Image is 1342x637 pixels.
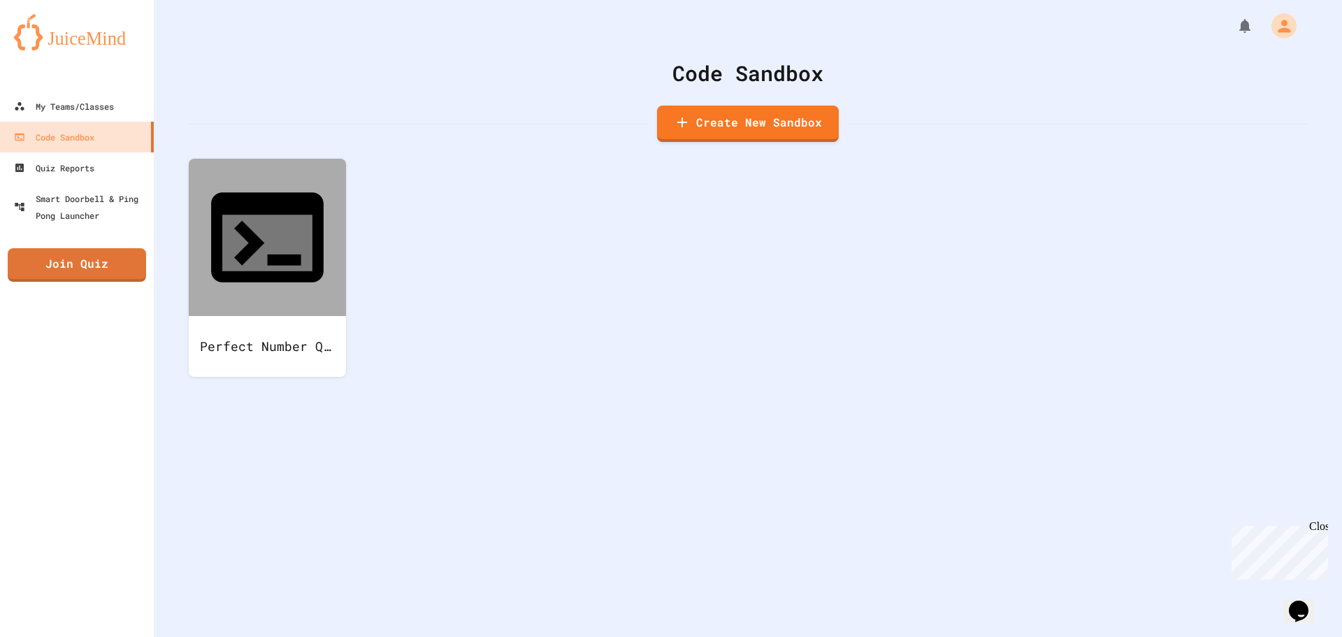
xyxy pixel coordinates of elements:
div: Code Sandbox [189,57,1307,89]
div: Chat with us now!Close [6,6,96,89]
div: My Notifications [1211,14,1257,38]
iframe: chat widget [1226,520,1328,580]
div: Quiz Reports [14,159,94,176]
div: Perfect Number Quiz [189,316,346,377]
a: Create New Sandbox [657,106,839,142]
div: My Teams/Classes [14,98,114,115]
div: Smart Doorbell & Ping Pong Launcher [14,190,148,224]
div: My Account [1257,10,1300,42]
iframe: chat widget [1283,581,1328,623]
a: Join Quiz [8,248,146,282]
img: logo-orange.svg [14,14,140,50]
a: Perfect Number Quiz [189,159,346,377]
div: Code Sandbox [14,129,94,145]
